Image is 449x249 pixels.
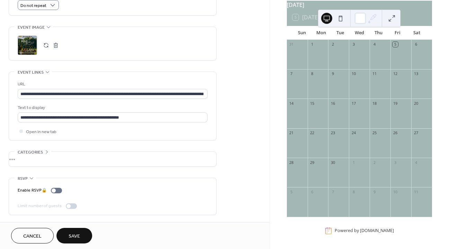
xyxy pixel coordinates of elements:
[413,42,419,47] div: 6
[287,1,432,9] div: [DATE]
[11,228,54,243] button: Cancel
[330,71,335,76] div: 9
[393,71,398,76] div: 12
[393,130,398,136] div: 26
[330,189,335,194] div: 7
[413,71,419,76] div: 13
[310,42,315,47] div: 1
[289,130,294,136] div: 21
[335,228,394,234] div: Powered by
[18,104,206,111] div: Text to display
[351,42,356,47] div: 3
[292,26,311,40] div: Sun
[310,130,315,136] div: 22
[372,42,377,47] div: 4
[69,233,80,240] span: Save
[289,101,294,106] div: 14
[413,130,419,136] div: 27
[393,160,398,165] div: 3
[289,189,294,194] div: 5
[23,233,42,240] span: Cancel
[393,189,398,194] div: 10
[351,130,356,136] div: 24
[372,71,377,76] div: 11
[351,189,356,194] div: 8
[311,26,331,40] div: Mon
[310,101,315,106] div: 15
[289,71,294,76] div: 7
[369,26,388,40] div: Thu
[26,128,56,136] span: Open in new tab
[18,81,206,88] div: URL
[289,160,294,165] div: 28
[330,101,335,106] div: 16
[351,101,356,106] div: 17
[330,130,335,136] div: 23
[330,160,335,165] div: 30
[330,42,335,47] div: 2
[18,24,45,31] span: Event image
[18,175,28,182] span: RSVP
[372,160,377,165] div: 2
[18,69,44,76] span: Event links
[351,71,356,76] div: 10
[20,2,46,10] span: Do not repeat
[18,149,43,156] span: Categories
[18,202,62,210] div: Limit number of guests
[372,101,377,106] div: 18
[372,189,377,194] div: 9
[393,42,398,47] div: 5
[18,36,37,55] div: ;
[56,228,92,243] button: Save
[413,189,419,194] div: 11
[289,42,294,47] div: 31
[388,26,407,40] div: Fri
[9,152,216,166] div: •••
[393,101,398,106] div: 19
[407,26,426,40] div: Sat
[310,189,315,194] div: 6
[331,26,350,40] div: Tue
[350,26,369,40] div: Wed
[351,160,356,165] div: 1
[413,160,419,165] div: 4
[413,101,419,106] div: 20
[310,71,315,76] div: 8
[372,130,377,136] div: 25
[360,228,394,234] a: [DOMAIN_NAME]
[310,160,315,165] div: 29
